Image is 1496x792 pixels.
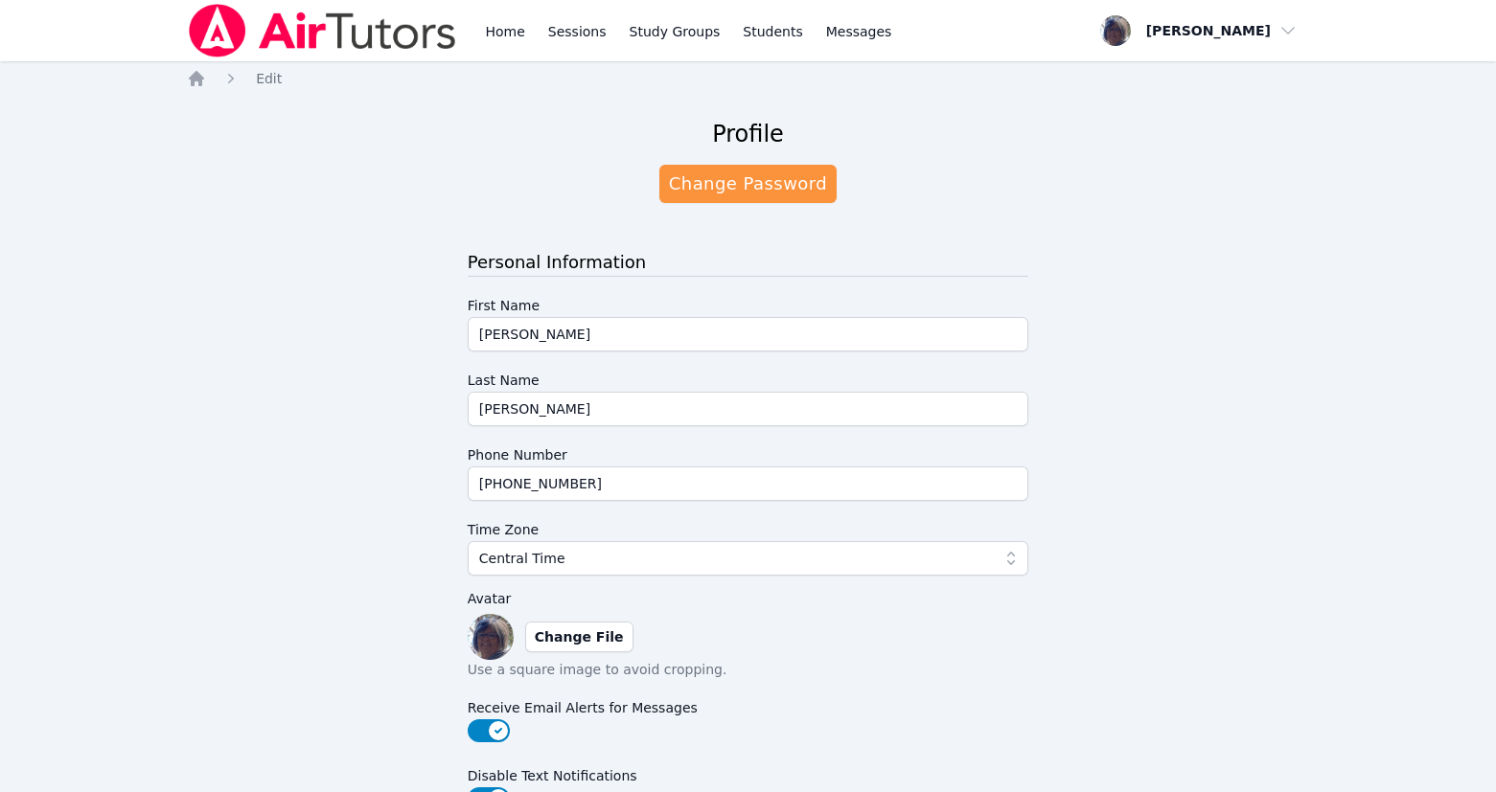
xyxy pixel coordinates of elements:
[468,587,1028,610] label: Avatar
[468,363,1028,392] label: Last Name
[468,541,1028,576] button: Central Time
[468,690,1028,719] label: Receive Email Alerts for Messages
[256,71,282,86] span: Edit
[468,512,1028,541] label: Time Zone
[712,119,784,149] h2: Profile
[468,249,1028,277] h3: Personal Information
[468,758,1028,787] label: Disable Text Notifications
[256,69,282,88] a: Edit
[468,438,1028,466] label: Phone Number
[525,622,633,652] label: Change File
[826,22,892,41] span: Messages
[468,288,1028,317] label: First Name
[187,4,458,57] img: Air Tutors
[187,69,1309,88] nav: Breadcrumb
[479,547,565,570] span: Central Time
[468,614,514,660] img: preview
[659,165,837,203] a: Change Password
[468,660,1028,679] p: Use a square image to avoid cropping.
